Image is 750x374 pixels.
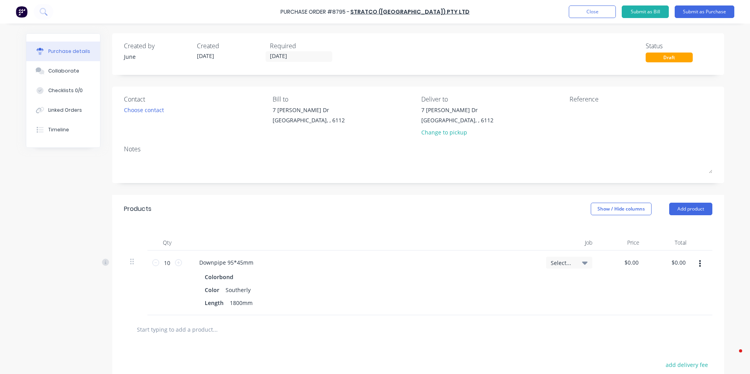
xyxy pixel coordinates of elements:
button: Add product [669,203,712,215]
img: Factory [16,6,27,18]
div: Southerly [222,284,254,296]
button: Close [569,5,616,18]
button: Checklists 0/0 [26,81,100,100]
div: June [124,53,191,61]
div: Draft [646,53,693,62]
span: Select... [551,259,574,267]
div: Purchase details [48,48,90,55]
div: 7 [PERSON_NAME] Dr [421,106,493,114]
div: Color [202,284,222,296]
a: Stratco ([GEOGRAPHIC_DATA]) Pty Ltd [350,8,470,16]
div: Created [197,41,264,51]
div: Created by [124,41,191,51]
iframe: Intercom live chat [723,347,742,366]
div: 1800mm [227,297,256,309]
div: Timeline [48,126,69,133]
div: Reference [570,94,712,104]
button: Show / Hide columns [591,203,652,215]
button: Linked Orders [26,100,100,120]
div: Total [646,235,693,251]
div: Colorbond [205,271,237,283]
button: add delivery fee [661,359,712,370]
div: Qty [147,235,187,251]
button: Purchase details [26,42,100,61]
div: 7 [PERSON_NAME] Dr [273,106,345,114]
div: Contact [124,94,267,104]
div: Linked Orders [48,107,82,114]
button: Submit as Bill [622,5,669,18]
div: Purchase Order #8795 - [280,8,350,16]
div: [GEOGRAPHIC_DATA], , 6112 [421,116,493,124]
div: Status [646,41,712,51]
div: Checklists 0/0 [48,87,83,94]
button: Submit as Purchase [675,5,734,18]
div: Price [599,235,646,251]
div: Notes [124,144,712,154]
button: Timeline [26,120,100,140]
div: Change to pickup [421,128,493,136]
div: [GEOGRAPHIC_DATA], , 6112 [273,116,345,124]
div: Choose contact [124,106,164,114]
div: Required [270,41,337,51]
div: Downpipe 95*45mm [193,257,260,268]
button: Collaborate [26,61,100,81]
div: Collaborate [48,67,79,74]
input: Start typing to add a product... [137,321,293,337]
div: Bill to [273,94,415,104]
div: Deliver to [421,94,564,104]
div: Products [124,204,151,214]
div: Length [202,297,227,309]
div: Job [540,235,599,251]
